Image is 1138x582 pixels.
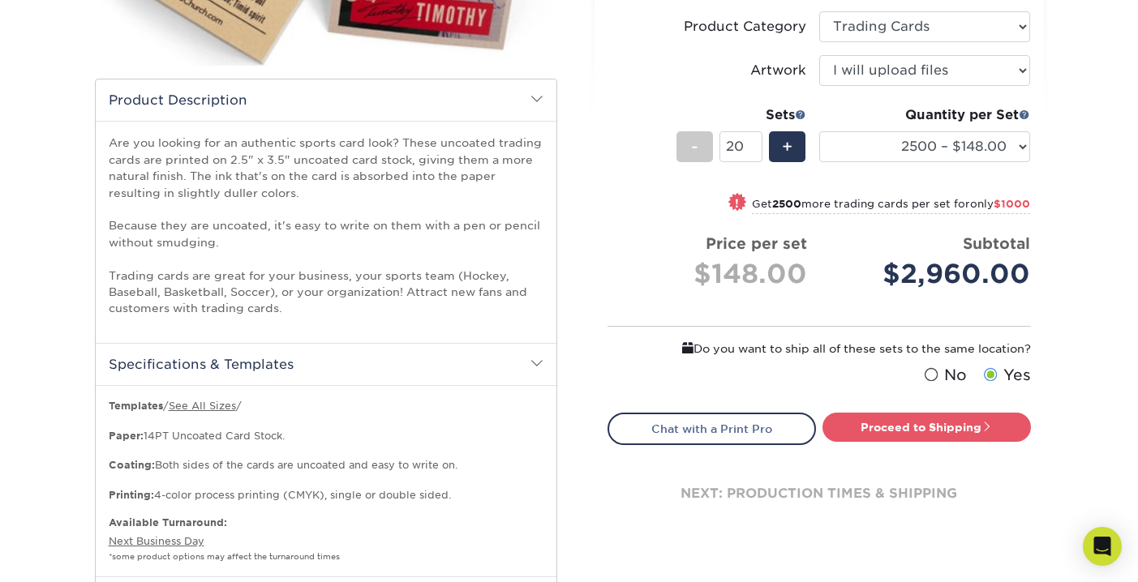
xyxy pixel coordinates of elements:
a: Proceed to Shipping [822,413,1031,442]
label: Yes [980,364,1031,387]
div: Artwork [750,61,806,80]
a: Chat with a Print Pro [608,413,816,445]
strong: Coating: [109,459,155,471]
span: only [970,198,1030,210]
h2: Product Description [96,79,556,121]
h2: Specifications & Templates [96,343,556,385]
p: Are you looking for an authentic sports card look? These uncoated trading cards are printed on 2.... [109,135,543,316]
b: Templates [109,400,163,412]
span: ! [735,195,739,212]
a: See All Sizes [169,400,236,412]
span: $1000 [994,198,1030,210]
a: Next Business Day [109,535,204,547]
small: Get more trading cards per set for [752,198,1030,214]
strong: 2500 [772,198,801,210]
strong: Price per set [706,234,807,252]
b: Available Turnaround: [109,516,227,529]
div: Do you want to ship all of these sets to the same location? [608,340,1031,357]
p: / / 14PT Uncoated Card Stock. Both sides of the cards are uncoated and easy to write on. 4-color ... [109,399,543,503]
div: $148.00 [621,255,807,293]
span: + [782,135,792,159]
div: Quantity per Set [819,105,1030,125]
strong: Printing: [109,489,154,501]
small: *some product options may affect the turnaround times [109,552,340,561]
strong: Subtotal [963,234,1030,252]
iframe: Google Customer Reviews [4,533,138,576]
span: - [691,135,698,159]
div: next: production times & shipping [608,445,1031,542]
div: $2,960.00 [831,255,1030,293]
div: Open Intercom Messenger [1083,527,1122,566]
label: No [921,364,967,387]
div: Product Category [684,17,806,36]
strong: Paper: [109,430,144,442]
div: Sets [676,105,806,125]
